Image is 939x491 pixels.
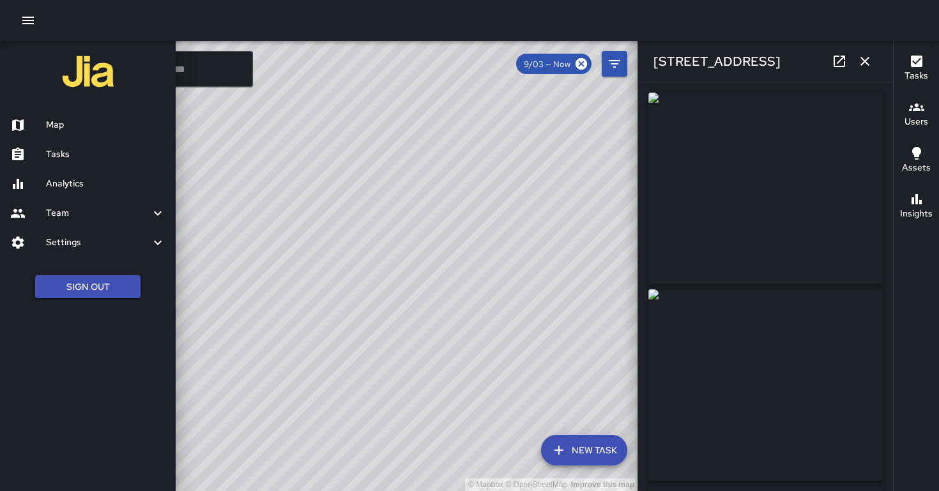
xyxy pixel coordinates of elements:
h6: Analytics [46,177,165,191]
img: jia-logo [63,46,114,97]
h6: Map [46,118,165,132]
h6: [STREET_ADDRESS] [653,51,781,72]
h6: Team [46,206,150,220]
button: New Task [541,435,627,465]
h6: Users [905,115,928,129]
h6: Settings [46,236,150,250]
h6: Assets [902,161,931,175]
img: request_images%2F1bd2a390-88db-11f0-803c-a73e2d7b90a4 [648,93,883,284]
h6: Tasks [46,147,165,162]
button: Sign Out [35,275,141,299]
h6: Tasks [905,69,928,83]
h6: Insights [900,207,933,221]
img: request_images%2F1d166e30-88db-11f0-803c-a73e2d7b90a4 [648,289,883,481]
